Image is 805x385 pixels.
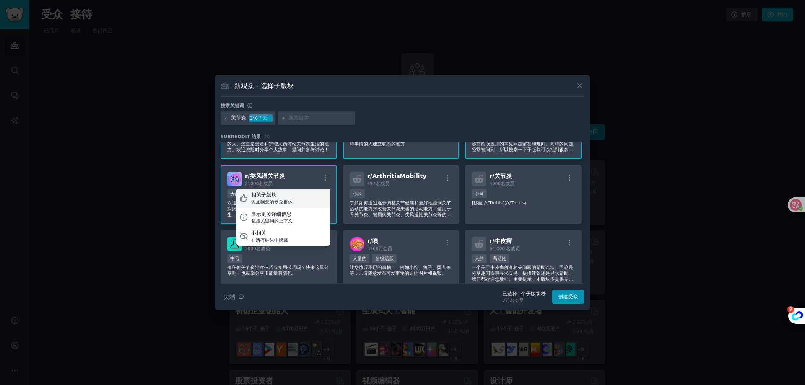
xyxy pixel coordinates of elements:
font: 包括关键词的上下文 [251,218,293,223]
font: 在所有结果中隐藏 [251,238,288,243]
font: 64,000 名 [489,246,511,251]
font: 创建受众 [558,294,578,300]
font: 21000名 [245,181,263,186]
font: 1 [517,291,521,297]
font: 大的 [475,256,484,261]
font: 个子版块 [521,291,541,297]
font: 这个社区欢迎所有寻求任何类型关节炎信息或支持的人。这里是患者和护理人员讨论关节炎生活的地方。欢迎您随时分享个人故事、提问并参与讨论！ [227,135,329,152]
font: 牛皮癣 [494,238,512,244]
button: 尖端 [221,289,247,304]
font: 成员 [511,246,520,251]
img: 类风湿关节炎 [227,172,242,186]
font: [移至 /r/Thritis](/r/Thritis) [472,200,526,205]
font: 秒 [541,291,546,297]
font: 146 / 天 [249,116,267,121]
font: 噢 [372,238,378,244]
font: 搜索关键词 [221,103,244,108]
font: r/ [367,173,372,179]
font: 高活性 [493,256,506,261]
font: 显示更多详细信息 [251,211,291,217]
font: r/ [489,173,494,179]
font: 不相关 [251,230,266,236]
font: 会员 [514,298,524,303]
font: 会员 [383,246,392,251]
img: 噢 [350,237,364,251]
font: 关节炎 [494,173,512,179]
font: 已选择 [502,291,517,297]
font: 成员 [505,181,514,186]
font: 20 [264,134,270,139]
font: 欢迎！本版块为类风湿性关节炎及相关自身免疫性疾病患者提供一个安全交流的空间。我们并非医生，不会为您或您的亲人提供医疗建议。如果您遇到恶意攻击或欺凌，请立即联系版主！加入讨论前，请先查看版块维基百... [227,200,329,240]
img: 关节炎治疗 [227,237,242,251]
font: 3000名 [245,246,261,251]
button: 创建受众 [552,290,584,304]
font: 了解如何通过逐步调整关节健康和更好地控制关节活动的能力来改善关节炎患者的活动能力（适用于骨关节炎、银屑病关节炎、类风湿性关节炎等的概念） [350,200,451,223]
font: r/类 [245,173,256,179]
input: 新关键字 [288,114,352,122]
font: 2万名 [502,298,514,303]
font: r/ [367,238,372,244]
font: 添加到您的受众群体 [251,199,293,204]
font: ArthritisMobility [372,173,427,179]
font: 相关子版块 [251,192,276,198]
font: 成员 [263,181,273,186]
font: 497 [367,181,376,186]
font: 新观众 - 选择子版块 [234,82,294,90]
font: 4000名 [489,181,505,186]
font: 成员 [261,246,270,251]
font: 中号 [230,256,239,261]
font: 大的 [230,191,239,196]
font: 名成员 [376,181,390,186]
font: 中号 [475,191,484,196]
font: 有任何关节炎治疗技巧或实用技巧吗？快来这里分享吧！也鼓励分享正能量表情包。 [227,265,329,276]
font: 大量的 [353,256,366,261]
font: 一个关于牛皮癣所有相关问题的帮助论坛。无论是分享趣闻轶事寻求支持、提供建议还是寻求帮助，我们都欢迎您发帖。重要提示：本版块不提供专业医疗建议；请务必就医。 [472,265,573,287]
font: 尖端 [223,293,235,300]
font: r/ [489,238,494,244]
font: 3760万 [367,246,383,251]
font: 超级活跃 [375,256,394,261]
font: 让您惊叹不已的事物——例如小狗、兔子、婴儿等等……请随意发布可爱事物的原始图片和视频。 [350,265,451,276]
font: 小的 [353,191,362,196]
font: Subreddit 结果 [221,134,261,139]
font: 风湿关节炎 [256,173,285,179]
font: 关节炎 [231,115,246,121]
